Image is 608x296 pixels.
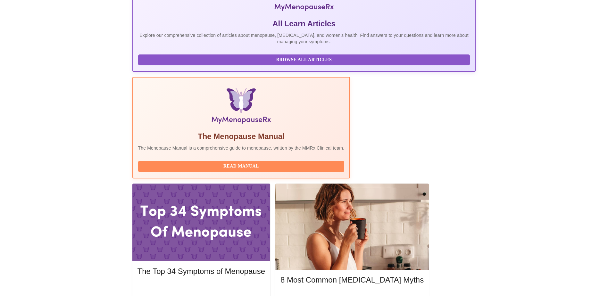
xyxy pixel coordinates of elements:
span: Browse All Articles [145,56,464,64]
span: Read More [144,284,259,292]
a: Browse All Articles [138,57,472,62]
a: Read Manual [138,163,346,169]
button: Read More [137,282,265,293]
a: Read More [137,284,267,290]
h5: The Top 34 Symptoms of Menopause [137,266,265,276]
h5: All Learn Articles [138,19,470,29]
button: Browse All Articles [138,54,470,66]
img: Menopause Manual [171,88,312,126]
p: Explore our comprehensive collection of articles about menopause, [MEDICAL_DATA], and women's hea... [138,32,470,45]
button: Read Manual [138,161,345,172]
p: The Menopause Manual is a comprehensive guide to menopause, written by the MMRx Clinical team. [138,145,345,151]
h5: The Menopause Manual [138,131,345,142]
span: Read Manual [145,162,338,170]
h5: 8 Most Common [MEDICAL_DATA] Myths [280,275,424,285]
